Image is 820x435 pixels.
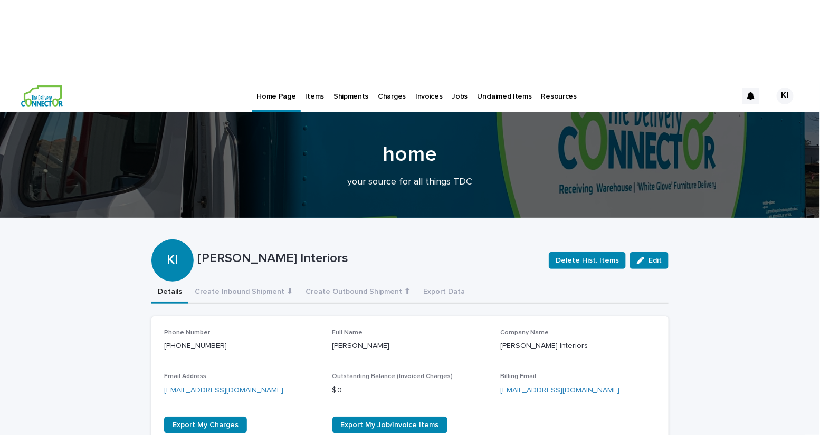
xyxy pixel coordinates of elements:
a: [EMAIL_ADDRESS][DOMAIN_NAME] [500,386,619,394]
span: Billing Email [500,373,536,380]
button: Edit [630,252,669,269]
a: Unclaimed Items [473,79,537,112]
p: Jobs [452,79,468,101]
span: Company Name [500,330,549,336]
a: [EMAIL_ADDRESS][DOMAIN_NAME] [164,386,283,394]
span: Export My Charges [173,421,239,429]
a: Resources [537,79,581,112]
span: Full Name [332,330,363,336]
button: Delete Hist. Items [549,252,626,269]
a: Items [301,79,329,112]
button: Export Data [417,282,471,304]
a: Export My Job/Invoice Items [332,417,447,433]
p: Shipments [333,79,368,101]
img: aCWQmA6OSGG0Kwt8cj3c [21,85,63,107]
p: [PERSON_NAME] Interiors [198,251,540,266]
p: [PERSON_NAME] Interiors [500,341,656,352]
a: Home Page [252,79,300,110]
span: Email Address [164,373,206,380]
p: Charges [378,79,406,101]
a: Shipments [329,79,373,112]
a: Charges [373,79,411,112]
span: Export My Job/Invoice Items [341,421,439,429]
span: Edit [649,257,662,264]
p: Unclaimed Items [478,79,532,101]
div: KI [777,88,794,104]
a: Export My Charges [164,417,247,433]
button: Create Outbound Shipment ⬆ [299,282,417,304]
span: Phone Number [164,330,210,336]
button: Create Inbound Shipment ⬇ [188,282,299,304]
span: Delete Hist. Items [556,255,619,266]
a: [PHONE_NUMBER] [164,342,227,350]
span: Outstanding Balance (Invoiced Charges) [332,373,453,380]
a: Invoices [411,79,447,112]
p: your source for all things TDC [199,177,621,188]
h1: home [151,142,669,167]
button: Details [151,282,188,304]
p: Items [306,79,324,101]
p: Resources [541,79,577,101]
p: Home Page [256,79,295,101]
p: $ 0 [332,385,488,396]
a: Jobs [447,79,473,112]
p: Invoices [415,79,443,101]
div: KI [151,211,194,268]
p: [PERSON_NAME] [332,341,488,352]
